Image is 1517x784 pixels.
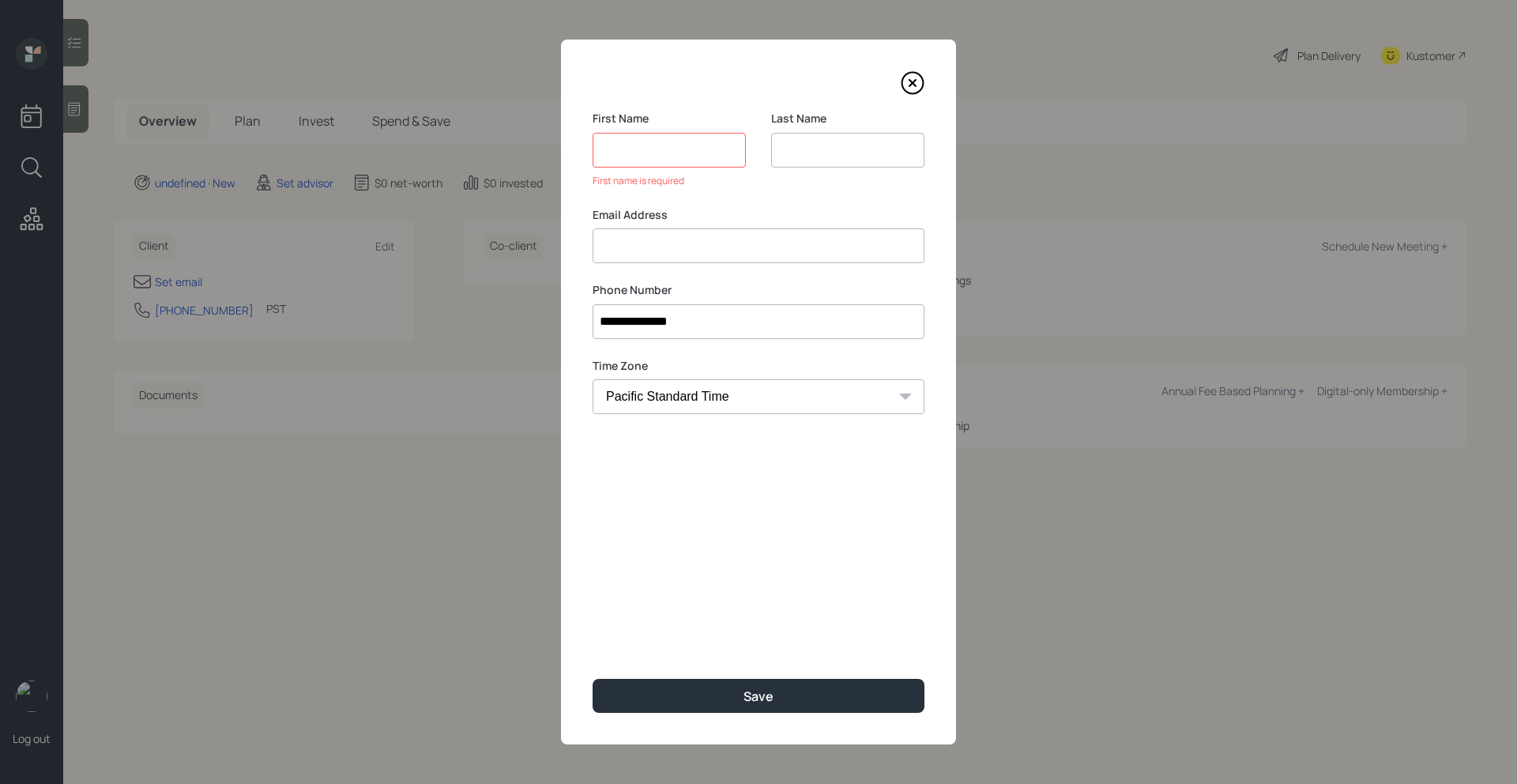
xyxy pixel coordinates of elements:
[593,111,746,126] label: First Name
[743,688,774,705] div: Save
[593,679,924,713] button: Save
[593,282,924,298] label: Phone Number
[593,207,924,223] label: Email Address
[771,111,924,126] label: Last Name
[593,174,746,188] div: First name is required
[593,358,924,374] label: Time Zone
